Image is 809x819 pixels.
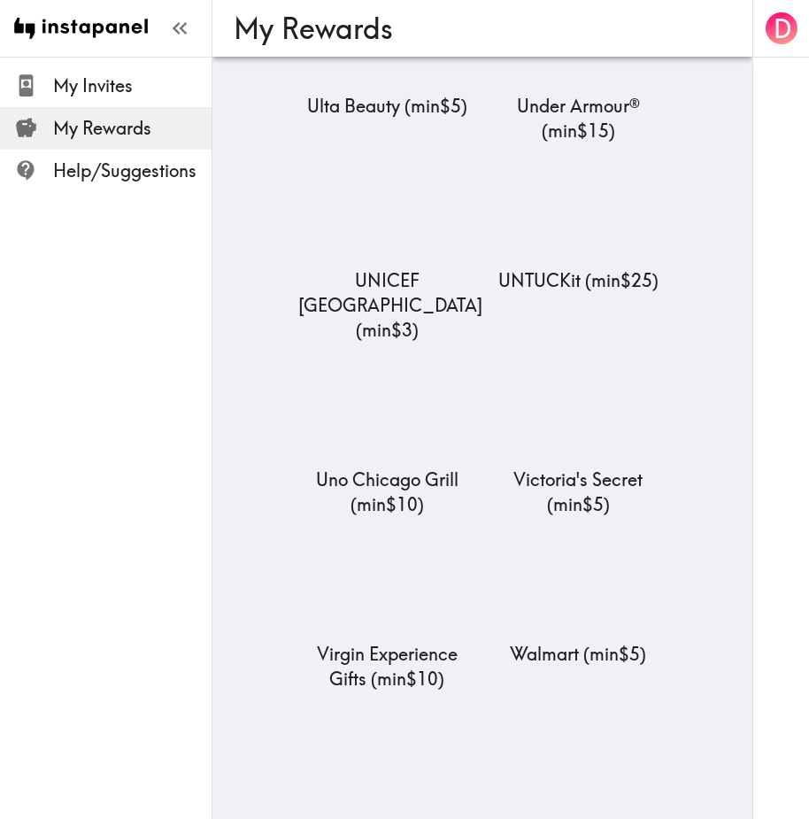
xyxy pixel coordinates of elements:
[53,158,212,183] span: Help/Suggestions
[53,73,212,98] span: My Invites
[489,467,666,517] p: Victoria's Secret ( min $5 )
[489,268,666,293] p: UNTUCKit ( min $25 )
[764,11,799,46] button: D
[489,357,666,517] a: Victoria's SecretVictoria's Secret (min$5)
[489,94,666,143] p: Under Armour® ( min $15 )
[298,158,475,343] a: UNICEF USAUNICEF [GEOGRAPHIC_DATA] (min$3)
[298,94,475,119] p: Ulta Beauty ( min $5 )
[774,13,791,44] span: D
[489,642,666,667] p: Walmart ( min $5 )
[489,531,666,667] a: WalmartWalmart (min$5)
[234,12,717,45] h3: My Rewards
[298,268,475,343] p: UNICEF [GEOGRAPHIC_DATA] ( min $3 )
[298,531,475,692] a: Virgin Experience GiftsVirgin Experience Gifts (min$10)
[298,642,475,692] p: Virgin Experience Gifts ( min $10 )
[298,357,475,517] a: Uno Chicago GrillUno Chicago Grill (min$10)
[53,116,212,141] span: My Rewards
[489,158,666,293] a: UNTUCKitUNTUCKit (min$25)
[298,467,475,517] p: Uno Chicago Grill ( min $10 )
